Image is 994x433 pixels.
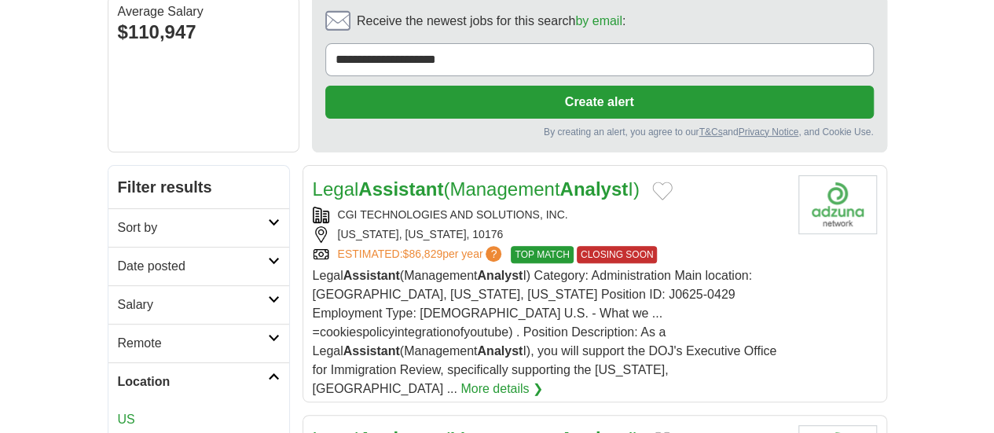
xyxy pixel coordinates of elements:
h2: Date posted [118,257,268,276]
a: ESTIMATED:$86,829per year? [338,246,505,263]
h2: Location [118,372,268,391]
span: CLOSING SOON [577,246,658,263]
strong: Analyst [559,178,628,200]
strong: Assistant [358,178,443,200]
a: Sort by [108,208,289,247]
a: Remote [108,324,289,362]
img: CGI Technologies and Solutions logo [798,175,877,234]
a: CGI TECHNOLOGIES AND SOLUTIONS, INC. [338,208,568,221]
a: Privacy Notice [738,127,798,138]
span: $86,829 [402,248,442,260]
a: Date posted [108,247,289,285]
h2: Salary [118,295,268,314]
strong: Analyst [477,344,523,358]
div: Average Salary [118,6,289,18]
strong: Analyst [477,269,523,282]
a: US [118,413,135,426]
div: By creating an alert, you agree to our and , and Cookie Use. [325,125,874,139]
span: Receive the newest jobs for this search : [357,12,625,31]
div: $110,947 [118,18,289,46]
span: TOP MATCH [511,246,573,263]
a: More details ❯ [460,380,543,398]
span: Legal (Management I) Category: Administration Main location: [GEOGRAPHIC_DATA], [US_STATE], [US_S... [313,269,777,395]
span: ? [486,246,501,262]
a: Salary [108,285,289,324]
button: Create alert [325,86,874,119]
h2: Remote [118,334,268,353]
h2: Filter results [108,166,289,208]
strong: Assistant [343,269,400,282]
a: Location [108,362,289,401]
button: Add to favorite jobs [652,182,673,200]
strong: Assistant [343,344,400,358]
a: by email [575,14,622,28]
a: LegalAssistant(ManagementAnalystI) [313,178,640,200]
h2: Sort by [118,218,268,237]
a: T&Cs [699,127,722,138]
div: [US_STATE], [US_STATE], 10176 [313,226,786,243]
